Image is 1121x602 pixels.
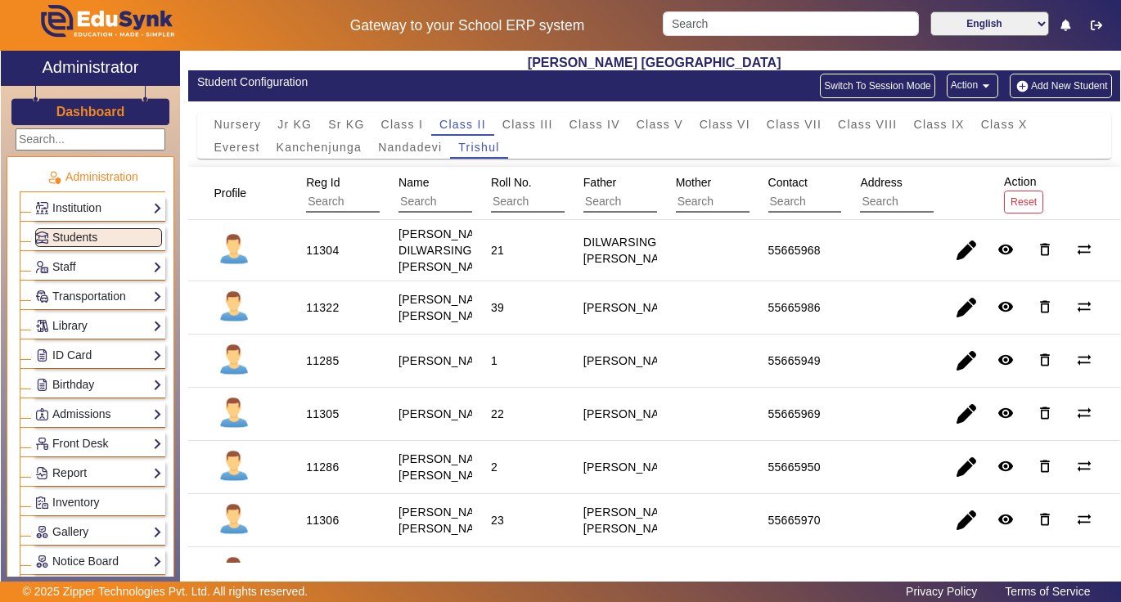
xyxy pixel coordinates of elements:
input: Search [663,11,919,36]
div: 55665950 [768,459,821,475]
mat-icon: remove_red_eye [997,458,1014,474]
span: Address [860,176,902,189]
img: profile.png [214,500,254,541]
mat-icon: remove_red_eye [997,299,1014,315]
span: Class I [381,119,424,130]
mat-icon: sync_alt [1076,352,1092,368]
p: Administration [20,168,165,186]
img: profile.png [214,447,254,487]
div: Profile [208,178,267,208]
input: Search [306,191,452,213]
staff-with-status: [PERSON_NAME] [398,407,495,420]
span: Inventory [52,496,100,509]
span: Sr KG [328,119,364,130]
div: Student Configuration [197,74,646,91]
span: Class IV [570,119,620,130]
span: Class V [637,119,683,130]
span: Nursery [214,119,261,130]
span: Father [583,176,616,189]
div: 11285 [306,353,339,369]
span: Profile [214,186,246,200]
div: Address [854,168,1027,218]
span: Students [52,231,97,244]
h5: Gateway to your School ERP system [290,17,646,34]
div: 2 [491,459,497,475]
span: Class VII [767,119,822,130]
img: profile.png [214,340,254,381]
h2: [PERSON_NAME] [GEOGRAPHIC_DATA] [188,55,1120,70]
mat-icon: remove_red_eye [997,405,1014,421]
h2: Administrator [43,57,139,77]
div: [PERSON_NAME] [PERSON_NAME] [583,504,680,537]
img: add-new-student.png [1014,79,1031,93]
a: Privacy Policy [898,581,985,602]
mat-icon: sync_alt [1076,241,1092,258]
div: DILWARSING [PERSON_NAME] [583,234,680,267]
div: Reg Id [300,168,473,218]
input: Search [676,191,822,213]
div: 21 [491,242,504,258]
mat-icon: remove_red_eye [997,352,1014,368]
p: © 2025 Zipper Technologies Pvt. Ltd. All rights reserved. [23,583,308,600]
button: Action [947,74,998,98]
span: Class II [439,119,486,130]
input: Search [860,191,1006,213]
button: Switch To Session Mode [820,74,935,98]
input: Search [768,191,915,213]
span: Jr KG [277,119,312,130]
mat-icon: delete_outline [1037,511,1053,528]
span: Name [398,176,429,189]
mat-icon: sync_alt [1076,458,1092,474]
div: Father [578,168,750,218]
mat-icon: remove_red_eye [997,511,1014,528]
div: 55665986 [768,299,821,316]
img: profile.png [214,287,254,328]
div: 1 [491,353,497,369]
button: Reset [1004,191,1043,213]
input: Search [583,191,730,213]
span: Trishul [458,142,499,153]
a: Dashboard [56,103,126,120]
a: Students [35,228,162,247]
span: Kanchenjunga [277,142,362,153]
div: 55665949 [768,353,821,369]
img: profile.png [214,393,254,434]
mat-icon: delete_outline [1037,405,1053,421]
div: 11305 [306,406,339,422]
a: Terms of Service [997,581,1098,602]
staff-with-status: [PERSON_NAME] [PERSON_NAME] [398,505,495,535]
div: Mother [670,168,843,218]
mat-icon: delete_outline [1037,299,1053,315]
div: [PERSON_NAME] [583,353,680,369]
staff-with-status: [PERSON_NAME] [PERSON_NAME] [398,452,495,482]
button: Add New Student [1010,74,1111,98]
span: Roll No. [491,176,532,189]
div: 23 [491,512,504,528]
mat-icon: sync_alt [1076,299,1092,315]
input: Search... [16,128,165,150]
mat-icon: delete_outline [1037,458,1053,474]
div: 55665970 [768,512,821,528]
div: 11286 [306,459,339,475]
mat-icon: sync_alt [1076,511,1092,528]
staff-with-status: [PERSON_NAME] [398,354,495,367]
a: Inventory [35,493,162,512]
div: Name [393,168,565,218]
img: profile.png [214,553,254,594]
div: Roll No. [485,168,658,218]
div: 39 [491,299,504,316]
div: [PERSON_NAME] [583,459,680,475]
mat-icon: delete_outline [1037,241,1053,258]
a: Administrator [1,51,180,86]
span: Reg Id [306,176,340,189]
img: Administration.png [47,170,61,185]
mat-icon: arrow_drop_down [978,78,994,94]
div: [PERSON_NAME] [583,299,680,316]
img: Students.png [36,231,48,244]
div: 11322 [306,299,339,316]
div: 22 [491,406,504,422]
input: Search [398,191,545,213]
div: 55665969 [768,406,821,422]
div: Action [998,167,1049,218]
mat-icon: remove_red_eye [997,241,1014,258]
